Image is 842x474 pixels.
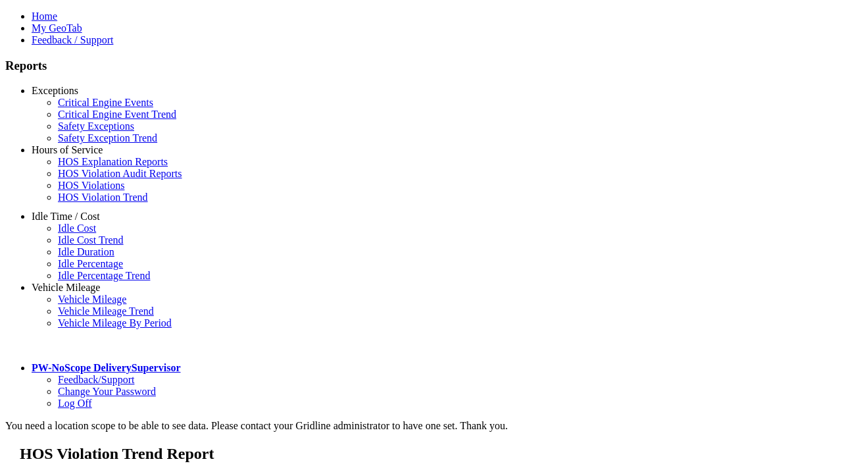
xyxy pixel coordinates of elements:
a: Change Your Password [58,386,156,397]
h2: HOS Violation Trend Report [20,445,837,463]
a: Feedback/Support [58,374,134,385]
a: Home [32,11,57,22]
a: My GeoTab [32,22,82,34]
a: HOS Explanation Reports [58,156,168,167]
a: PW-NoScope DeliverySupervisor [32,362,180,373]
a: Idle Percentage [58,258,123,269]
a: Idle Time / Cost [32,211,100,222]
a: HOS Violations [58,180,124,191]
a: Safety Exception Trend [58,132,157,144]
a: Idle Duration [58,246,114,257]
a: Feedback / Support [32,34,113,45]
a: Idle Cost Trend [58,234,124,246]
a: HOS Violation Audit Reports [58,168,182,179]
div: You need a location scope to be able to see data. Please contact your Gridline administrator to h... [5,420,837,432]
h3: Reports [5,59,837,73]
a: Vehicle Mileage By Period [58,317,172,329]
a: Hours of Service [32,144,103,155]
a: Critical Engine Event Trend [58,109,176,120]
a: Idle Cost [58,223,96,234]
a: Log Off [58,398,92,409]
a: Vehicle Mileage [58,294,126,305]
a: Safety Exceptions [58,120,134,132]
a: Idle Percentage Trend [58,270,150,281]
a: Critical Engine Events [58,97,153,108]
a: Exceptions [32,85,78,96]
a: Vehicle Mileage Trend [58,305,154,317]
a: Vehicle Mileage [32,282,100,293]
a: HOS Violation Trend [58,192,148,203]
